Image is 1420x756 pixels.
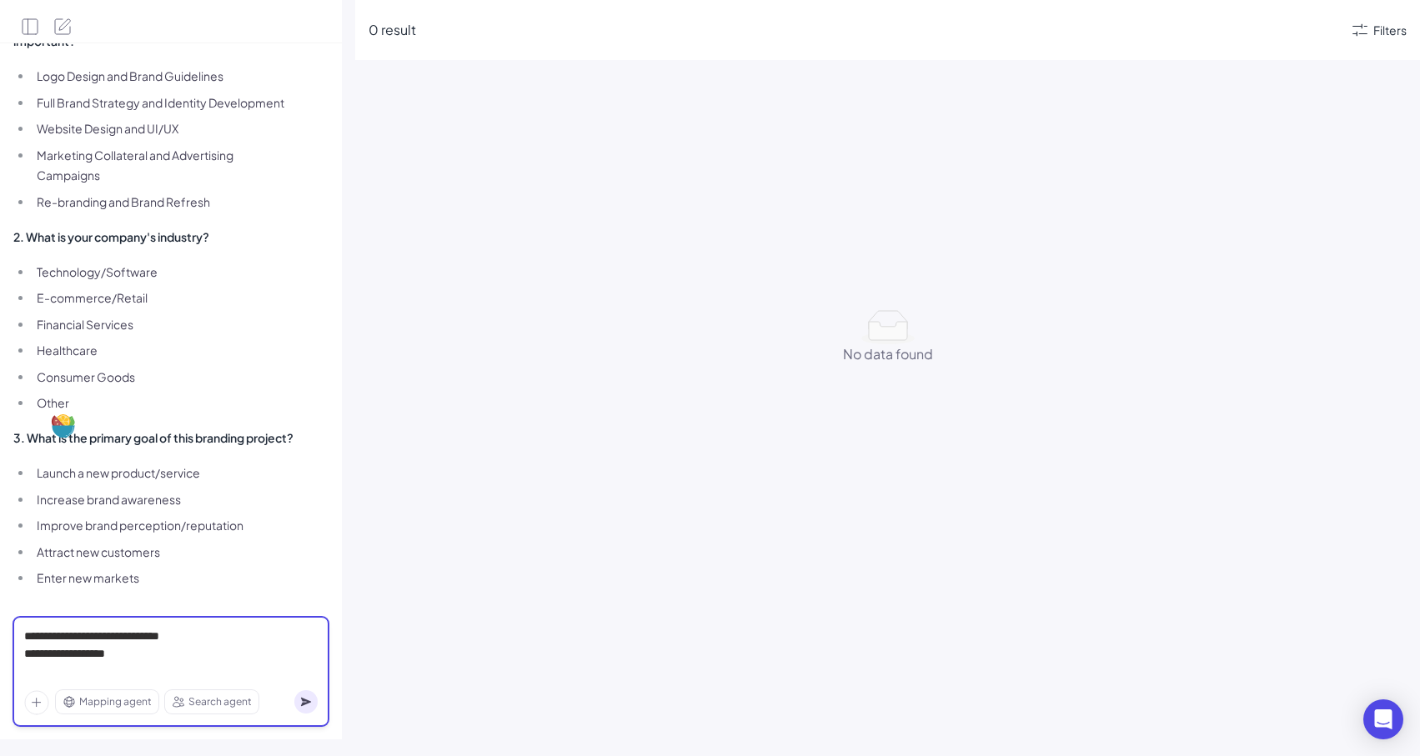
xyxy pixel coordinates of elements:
[33,262,297,283] li: Technology/Software
[33,118,297,139] li: Website Design and UI/UX
[20,17,40,37] button: Open Side Panel
[33,288,297,308] li: E-commerce/Retail
[33,66,297,87] li: Logo Design and Brand Guidelines
[369,21,416,38] span: 0 result
[1363,699,1403,739] div: Open Intercom Messenger
[33,93,297,113] li: Full Brand Strategy and Identity Development
[53,17,73,37] button: New Search
[33,463,297,483] li: Launch a new product/service
[33,542,297,563] li: Attract new customers
[13,430,294,445] strong: 3. What is the primary goal of this branding project?
[33,192,297,213] li: Re-branding and Brand Refresh
[33,367,297,388] li: Consumer Goods
[33,145,297,186] li: Marketing Collateral and Advertising Campaigns
[33,568,297,588] li: Enter new markets
[33,314,297,335] li: Financial Services
[33,393,297,413] li: Other
[1373,22,1407,39] div: Filters
[33,489,297,510] li: Increase brand awareness
[843,344,933,364] div: No data found
[13,229,209,244] strong: 2. What is your company's industry?
[33,340,297,361] li: Healthcare
[188,694,252,709] span: Search agent
[79,694,152,709] span: Mapping agent
[33,515,297,536] li: Improve brand perception/reputation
